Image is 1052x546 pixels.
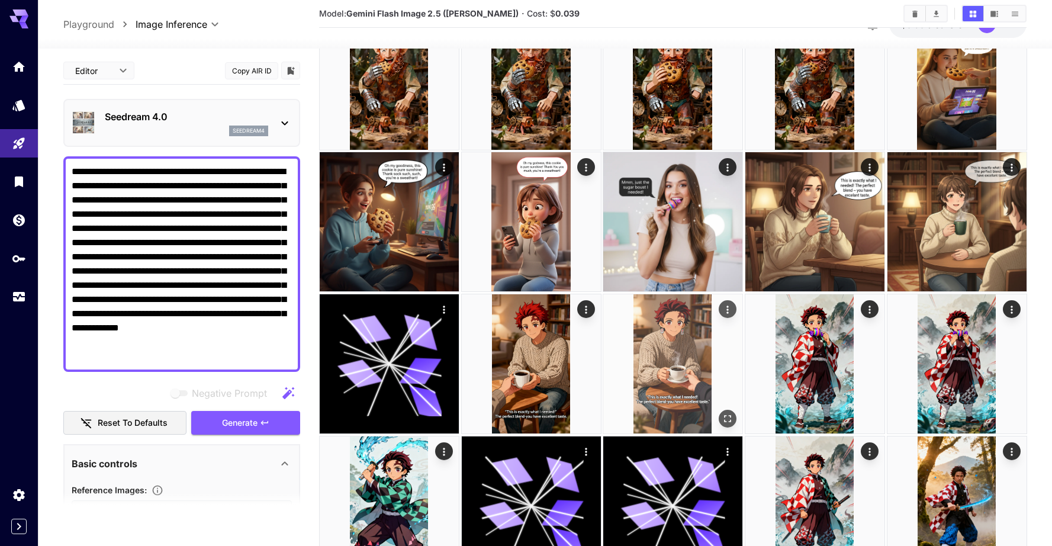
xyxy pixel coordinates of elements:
[12,174,26,189] div: Library
[719,300,736,318] div: Actions
[225,62,278,79] button: Copy AIR ID
[577,300,594,318] div: Actions
[927,20,969,30] span: credits left
[963,6,983,21] button: Show media in grid view
[462,11,601,150] img: O3ISJqkB2YRUOEvkEgTHqEQWzWccvbLovRRYsOOnYipjsONCwimDIs61SpNzv0dfG4IVJoA9KfdWLFATed1ssdzjV43YgnAAAA==
[319,8,519,18] span: Model:
[191,411,300,435] button: Generate
[577,442,594,460] div: Actions
[12,213,26,227] div: Wallet
[1002,158,1020,176] div: Actions
[12,98,26,113] div: Models
[745,11,884,150] img: FOrgpzxvuhXeVYRp2U0ndPlL9YekOQAAAA=
[233,127,265,135] p: seedream4
[435,158,452,176] div: Actions
[462,294,601,433] img: UgTkTiv79vphTHMfW7Gn2YPTi6gAA==
[1002,442,1020,460] div: Actions
[926,6,947,21] button: Download All
[961,5,1027,23] div: Show media in grid viewShow media in video viewShow media in list view
[603,294,742,433] img: wTtHLYW6eAGiTJGALej3lk7ouPrJKCIXdhurm3wFdm+i9hKblbP935x6ZWlz0slGpeaiSsw96UQCvGjAAAAA==
[462,152,601,291] img: CMvw4jJUa6F2Gnz98e4aKMiz6zALIUcG0jfQwjyLWQeodGFuHLRcwc6XwHeD8ES3JxQdYb5+EPbuCvblUsAAA==
[63,17,136,31] nav: breadcrumb
[320,152,459,291] img: LIAsDyuWG4AA=
[887,152,1027,291] img: 2Q==
[522,7,525,21] p: ·
[72,449,292,478] div: Basic controls
[901,20,927,30] span: $0.50
[603,11,742,150] img: GRHBjpQ0XUCYT5RwjNQZPfGolN25IfzmLPO4AAAA
[72,105,292,141] div: Seedream 4.0seedream4
[860,300,878,318] div: Actions
[75,65,112,77] span: Editor
[903,5,948,23] div: Clear AllDownload All
[147,484,168,496] button: Upload a reference image to guide the result. This is needed for Image-to-Image or Inpainting. Su...
[63,411,186,435] button: Reset to defaults
[320,11,459,150] img: Z
[577,158,594,176] div: Actions
[745,152,884,291] img: neGA6OutOu4upzde3AAAAAAA2r3JvB0cjsjUkoxviklSUfAAAA==
[435,442,452,460] div: Actions
[719,442,736,460] div: Actions
[72,485,147,495] span: Reference Images :
[11,519,27,534] button: Expand sidebar
[860,442,878,460] div: Actions
[719,410,736,428] div: Open in fullscreen
[745,294,884,433] img: mNqLSBJglJ+6pCQ64GOT+sQFXXeYTXT5yRg4rcpO9M2fZjH3NoE4Spzi6wBX8U8K0BCPIZZKAIlvMLmvhFoi0DH4N2CbMT2dh...
[887,11,1027,150] img: jrQ36Lwh+uWaXTLgUraxb7KXY1H2hxH7nHXL48mjjeDKIdevki1oBW28ZMl1tt3N3ZEL0jERkd60Jkn+qUbFYVSe1KyJ0Up4J...
[555,8,580,18] b: 0.039
[603,152,742,291] img: f8THcsWZuCQ6P7eWKoLnUx2K2YUEl1wigPYEG3vMIH709L888sWnu8BQPY30rXYI7TaSWo7RS0lo34HNAAAA=
[1002,300,1020,318] div: Actions
[105,110,268,124] p: Seedream 4.0
[222,416,258,431] span: Generate
[527,8,580,18] span: Cost: $
[984,6,1005,21] button: Show media in video view
[346,8,519,18] b: Gemini Flash Image 2.5 ([PERSON_NAME])
[12,251,26,266] div: API Keys
[905,6,925,21] button: Clear All
[136,17,207,31] span: Image Inference
[719,158,736,176] div: Actions
[435,300,452,318] div: Actions
[168,386,276,400] span: Negative prompts are not compatible with the selected model.
[285,63,296,78] button: Add to library
[192,386,267,400] span: Negative Prompt
[12,136,26,151] div: Playground
[12,59,26,74] div: Home
[12,290,26,304] div: Usage
[72,457,137,471] p: Basic controls
[887,294,1027,433] img: zucn3Oxiyqhw3jWW+MTXWVIynfgCAA=
[860,158,878,176] div: Actions
[1005,6,1025,21] button: Show media in list view
[12,487,26,502] div: Settings
[63,17,114,31] a: Playground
